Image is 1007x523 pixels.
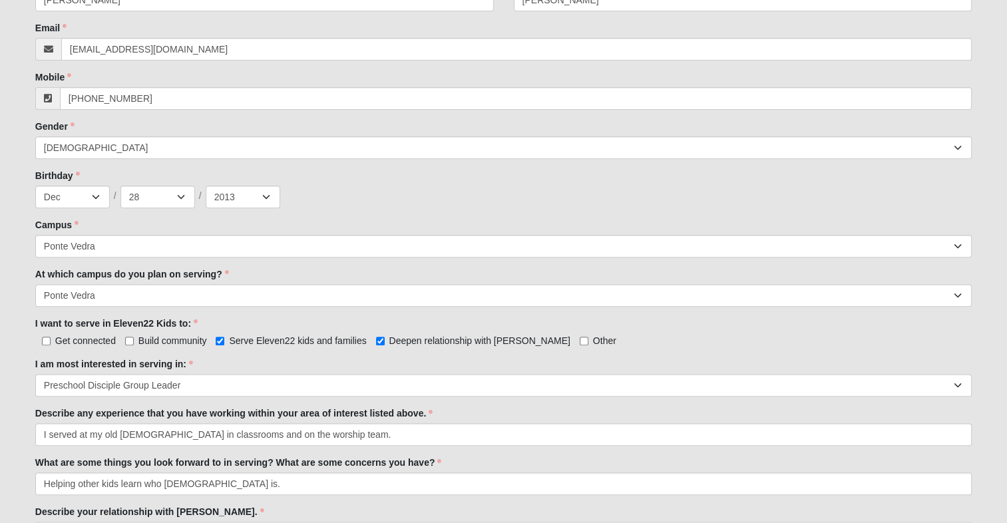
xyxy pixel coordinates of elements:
[35,317,198,330] label: I want to serve in Eleven22 Kids to:
[35,218,79,232] label: Campus
[35,71,71,84] label: Mobile
[389,335,570,346] span: Deepen relationship with [PERSON_NAME]
[35,120,75,133] label: Gender
[114,189,116,204] span: /
[35,407,433,420] label: Describe any experience that you have working within your area of interest listed above.
[593,335,616,346] span: Other
[55,335,116,346] span: Get connected
[125,337,134,345] input: Build community
[580,337,588,345] input: Other
[216,337,224,345] input: Serve Eleven22 kids and families
[35,169,80,182] label: Birthday
[138,335,207,346] span: Build community
[35,357,193,371] label: I am most interested in serving in:
[199,189,202,204] span: /
[229,335,366,346] span: Serve Eleven22 kids and families
[35,21,67,35] label: Email
[35,456,442,469] label: What are some things you look forward to in serving? What are some concerns you have?
[376,337,385,345] input: Deepen relationship with [PERSON_NAME]
[35,267,229,281] label: At which campus do you plan on serving?
[35,505,264,518] label: Describe your relationship with [PERSON_NAME].
[42,337,51,345] input: Get connected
